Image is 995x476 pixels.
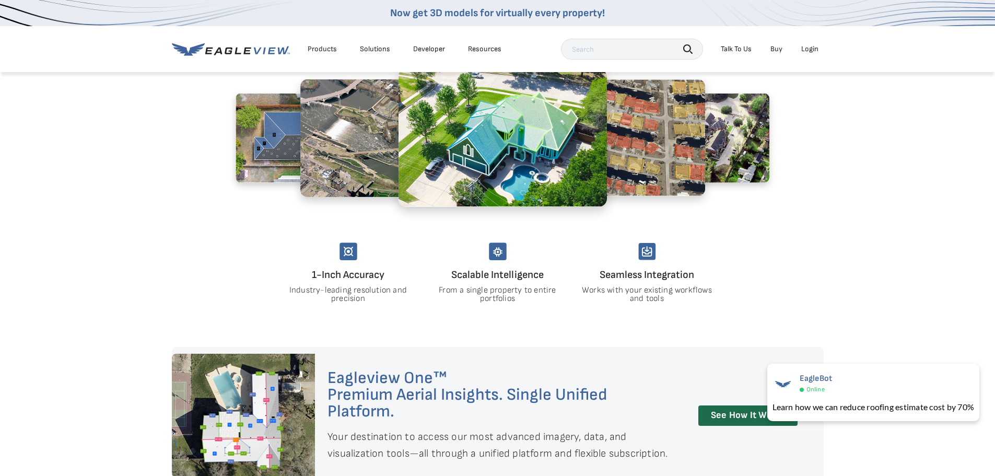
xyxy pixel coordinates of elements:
[806,386,825,393] span: Online
[634,93,769,183] img: 1.2.png
[770,44,782,54] a: Buy
[236,93,371,183] img: 2.2.png
[431,286,564,303] p: From a single property to entire portfolios
[327,428,675,462] p: Your destination to access our most advanced imagery, data, and visualization tools—all through a...
[327,370,675,420] h2: Eagleview One™ Premium Aerial Insights. Single Unified Platform.
[413,44,445,54] a: Developer
[308,44,337,54] div: Products
[721,44,752,54] div: Talk To Us
[431,266,564,283] h4: Scalable Intelligence
[282,266,415,283] h4: 1-Inch Accuracy
[398,69,607,207] img: 4.2.png
[528,79,705,196] img: 5.2.png
[561,39,703,60] input: Search
[300,79,478,196] img: 3.2.png
[801,44,818,54] div: Login
[468,44,501,54] div: Resources
[772,374,793,394] img: EagleBot
[340,242,357,260] img: unmatched-accuracy.svg
[489,242,507,260] img: scalable-intelligency.svg
[360,44,390,54] div: Solutions
[282,286,414,303] p: Industry-leading resolution and precision
[390,7,605,19] a: Now get 3D models for virtually every property!
[698,405,798,426] a: See How It Works
[772,401,974,413] div: Learn how we can reduce roofing estimate cost by 70%
[581,266,713,283] h4: Seamless Integration
[638,242,656,260] img: seamless-integration.svg
[800,374,833,384] span: EagleBot
[581,286,713,303] p: Works with your existing workflows and tools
